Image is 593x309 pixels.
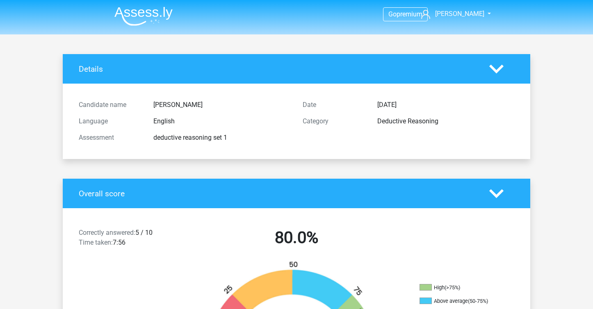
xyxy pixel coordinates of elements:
[420,284,502,291] li: High
[296,100,371,110] div: Date
[371,116,520,126] div: Deductive Reasoning
[147,116,296,126] div: English
[445,284,460,291] div: (>75%)
[388,10,397,18] span: Go
[73,228,185,251] div: 5 / 10 7:56
[79,64,477,74] h4: Details
[73,116,147,126] div: Language
[435,10,484,18] span: [PERSON_NAME]
[296,116,371,126] div: Category
[397,10,422,18] span: premium
[73,133,147,143] div: Assessment
[79,189,477,198] h4: Overall score
[114,7,173,26] img: Assessly
[418,9,485,19] a: [PERSON_NAME]
[383,9,427,20] a: Gopremium
[79,229,135,236] span: Correctly answered:
[147,133,296,143] div: deductive reasoning set 1
[371,100,520,110] div: [DATE]
[468,298,488,304] div: (50-75%)
[73,100,147,110] div: Candidate name
[191,228,402,248] h2: 80.0%
[420,298,502,305] li: Above average
[79,239,113,246] span: Time taken:
[147,100,296,110] div: [PERSON_NAME]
